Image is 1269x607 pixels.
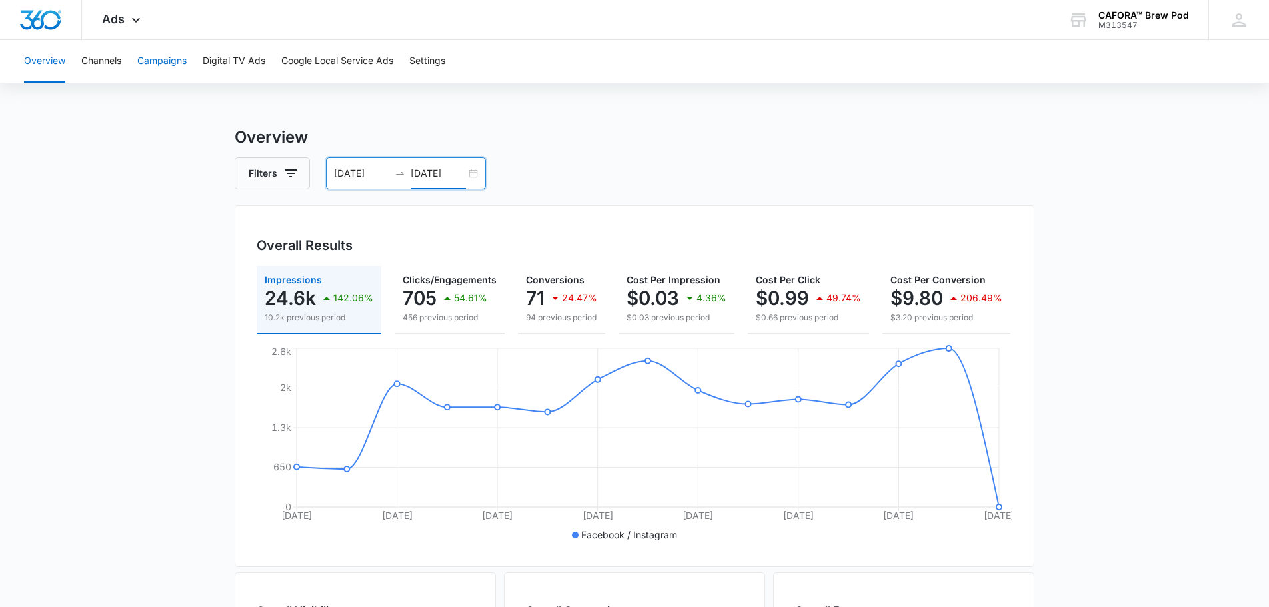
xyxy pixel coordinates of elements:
[1098,21,1189,30] div: account id
[281,510,312,521] tspan: [DATE]
[137,40,187,83] button: Campaigns
[265,287,316,309] p: 24.6k
[334,166,389,181] input: Start date
[271,422,291,433] tspan: 1.3k
[285,501,291,512] tspan: 0
[890,274,986,285] span: Cost Per Conversion
[826,293,861,303] p: 49.74%
[526,287,545,309] p: 71
[1098,10,1189,21] div: account name
[526,312,597,324] p: 94 previous period
[696,293,726,303] p: 4.36%
[756,287,809,309] p: $0.99
[280,382,291,393] tspan: 2k
[411,166,466,181] input: End date
[203,40,265,83] button: Digital TV Ads
[890,287,943,309] p: $9.80
[454,293,487,303] p: 54.61%
[24,40,65,83] button: Overview
[81,40,121,83] button: Channels
[756,312,861,324] p: $0.66 previous period
[382,510,413,521] tspan: [DATE]
[890,312,1002,324] p: $3.20 previous period
[403,287,437,309] p: 705
[395,168,405,179] span: to
[682,510,713,521] tspan: [DATE]
[333,293,373,303] p: 142.06%
[403,312,497,324] p: 456 previous period
[273,461,291,472] tspan: 650
[526,274,585,285] span: Conversions
[235,157,310,189] button: Filters
[271,346,291,357] tspan: 2.6k
[403,274,497,285] span: Clicks/Engagements
[883,510,914,521] tspan: [DATE]
[581,528,677,542] p: Facebook / Instagram
[395,168,405,179] span: swap-right
[627,312,726,324] p: $0.03 previous period
[583,510,613,521] tspan: [DATE]
[265,274,322,285] span: Impressions
[627,287,679,309] p: $0.03
[265,312,373,324] p: 10.2k previous period
[562,293,597,303] p: 24.47%
[235,125,1034,149] h3: Overview
[281,40,393,83] button: Google Local Service Ads
[960,293,1002,303] p: 206.49%
[783,510,814,521] tspan: [DATE]
[984,510,1014,521] tspan: [DATE]
[102,12,125,26] span: Ads
[627,274,720,285] span: Cost Per Impression
[756,274,820,285] span: Cost Per Click
[409,40,445,83] button: Settings
[257,235,353,255] h3: Overall Results
[482,510,513,521] tspan: [DATE]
